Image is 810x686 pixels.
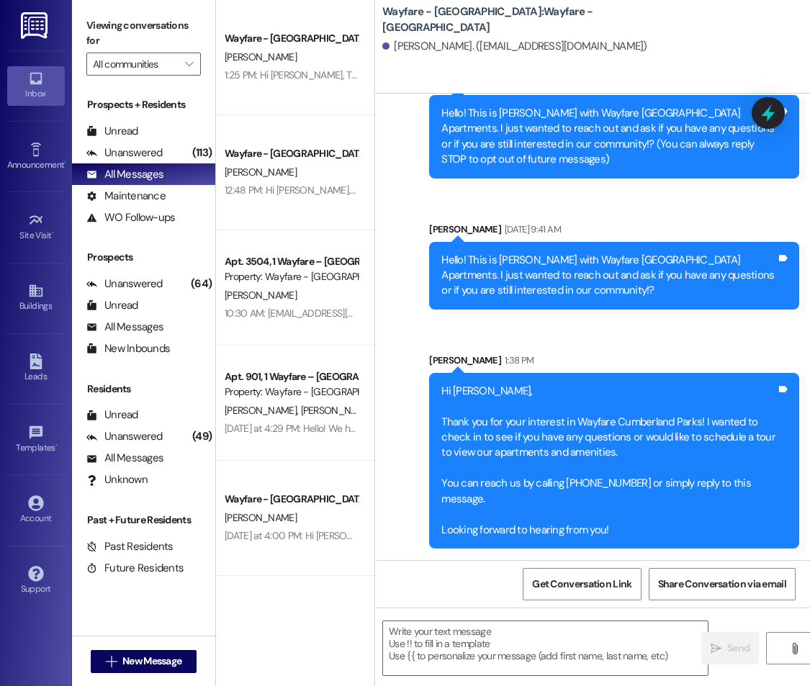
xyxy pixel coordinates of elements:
[189,142,215,164] div: (113)
[441,384,776,538] div: Hi [PERSON_NAME], Thank you for your interest in Wayfare Cumberland Parks! I wanted to check in t...
[72,513,215,528] div: Past + Future Residents
[7,279,65,317] a: Buildings
[225,307,418,320] div: 10:30 AM: [EMAIL_ADDRESS][DOMAIN_NAME]
[225,50,297,63] span: [PERSON_NAME]
[52,228,54,238] span: •
[701,632,759,664] button: Send
[86,189,166,204] div: Maintenance
[429,353,799,373] div: [PERSON_NAME]
[86,167,163,182] div: All Messages
[86,298,138,313] div: Unread
[7,491,65,530] a: Account
[187,273,215,295] div: (64)
[225,404,301,417] span: [PERSON_NAME]
[429,222,799,242] div: [PERSON_NAME]
[711,643,721,654] i: 
[658,577,786,592] span: Share Conversation via email
[7,561,65,600] a: Support
[441,253,776,299] div: Hello! This is [PERSON_NAME] with Wayfare [GEOGRAPHIC_DATA] Apartments. I just wanted to reach ou...
[225,269,358,284] div: Property: Wayfare - [GEOGRAPHIC_DATA]
[7,208,65,247] a: Site Visit •
[7,420,65,459] a: Templates •
[225,384,358,400] div: Property: Wayfare - [GEOGRAPHIC_DATA]
[72,250,215,265] div: Prospects
[789,643,800,654] i: 
[7,66,65,105] a: Inbox
[225,31,358,46] div: Wayfare - [GEOGRAPHIC_DATA]
[649,568,796,600] button: Share Conversation via email
[21,12,50,39] img: ResiDesk Logo
[225,492,358,507] div: Wayfare - [GEOGRAPHIC_DATA]
[532,577,631,592] span: Get Conversation Link
[55,441,58,451] span: •
[225,511,297,524] span: [PERSON_NAME]
[225,166,297,179] span: [PERSON_NAME]
[72,97,215,112] div: Prospects + Residents
[64,158,66,168] span: •
[86,276,163,292] div: Unanswered
[382,39,647,54] div: [PERSON_NAME]. ([EMAIL_ADDRESS][DOMAIN_NAME])
[501,222,561,237] div: [DATE] 9:41 AM
[189,425,215,448] div: (49)
[225,369,358,384] div: Apt. 901, 1 Wayfare – [GEOGRAPHIC_DATA]
[72,382,215,397] div: Residents
[7,349,65,388] a: Leads
[86,407,138,423] div: Unread
[86,539,174,554] div: Past Residents
[122,654,181,669] span: New Message
[185,58,193,70] i: 
[501,353,534,368] div: 1:38 PM
[225,146,358,161] div: Wayfare - [GEOGRAPHIC_DATA]
[86,145,163,161] div: Unanswered
[86,124,138,139] div: Unread
[86,429,163,444] div: Unanswered
[86,561,184,576] div: Future Residents
[86,341,170,356] div: New Inbounds
[225,289,297,302] span: [PERSON_NAME]
[441,106,776,168] div: Hello! This is [PERSON_NAME] with Wayfare [GEOGRAPHIC_DATA] Apartments. I just wanted to reach ou...
[86,451,163,466] div: All Messages
[382,4,670,35] b: Wayfare - [GEOGRAPHIC_DATA]: Wayfare - [GEOGRAPHIC_DATA]
[301,404,373,417] span: [PERSON_NAME]
[225,254,358,269] div: Apt. 3504, 1 Wayfare – [GEOGRAPHIC_DATA]
[86,472,148,487] div: Unknown
[727,641,750,656] span: Send
[86,320,163,335] div: All Messages
[106,656,117,667] i: 
[86,14,201,53] label: Viewing conversations for
[91,650,197,673] button: New Message
[86,210,175,225] div: WO Follow-ups
[523,568,641,600] button: Get Conversation Link
[93,53,178,76] input: All communities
